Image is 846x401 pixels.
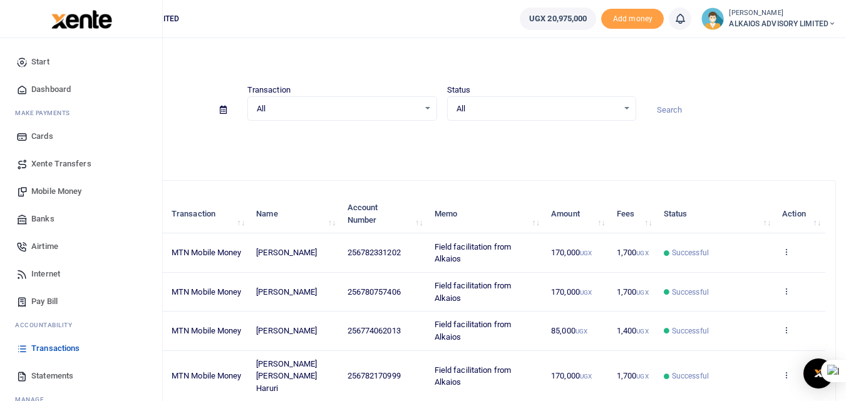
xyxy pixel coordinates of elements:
[10,178,152,205] a: Mobile Money
[447,84,471,96] label: Status
[428,195,544,233] th: Memo: activate to sort column ascending
[31,370,73,382] span: Statements
[617,248,649,257] span: 1,700
[21,108,70,118] span: ake Payments
[636,328,648,335] small: UGX
[348,287,401,297] span: 256780757406
[31,295,58,308] span: Pay Bill
[348,326,401,335] span: 256774062013
[10,205,152,233] a: Banks
[729,8,836,19] small: [PERSON_NAME]
[672,325,709,337] span: Successful
[257,103,419,115] span: All
[435,320,511,342] span: Field facilitation from Alkaios
[256,326,317,335] span: [PERSON_NAME]
[515,8,601,30] li: Wallet ballance
[256,287,317,297] span: [PERSON_NAME]
[31,158,91,170] span: Xente Transfers
[610,195,657,233] th: Fees: activate to sort column ascending
[551,371,592,380] span: 170,000
[31,130,53,143] span: Cards
[10,76,152,103] a: Dashboard
[701,8,836,30] a: profile-user [PERSON_NAME] ALKAIOS ADVISORY LIMITED
[31,240,58,253] span: Airtime
[457,103,619,115] span: All
[249,195,340,233] th: Name: activate to sort column ascending
[551,326,587,335] span: 85,000
[10,315,152,335] li: Ac
[580,250,592,256] small: UGX
[10,288,152,315] a: Pay Bill
[31,185,81,198] span: Mobile Money
[435,242,511,264] span: Field facilitation from Alkaios
[520,8,596,30] a: UGX 20,975,000
[601,13,664,23] a: Add money
[50,14,112,23] a: logo-small logo-large logo-large
[172,326,242,335] span: MTN Mobile Money
[31,56,49,68] span: Start
[340,195,427,233] th: Account Number: activate to sort column ascending
[435,365,511,387] span: Field facilitation from Alkaios
[636,289,648,296] small: UGX
[10,362,152,390] a: Statements
[48,54,836,68] h4: Transactions
[24,320,72,330] span: countability
[544,195,610,233] th: Amount: activate to sort column ascending
[601,9,664,29] li: Toup your wallet
[31,83,71,96] span: Dashboard
[348,248,401,257] span: 256782331202
[775,195,825,233] th: Action: activate to sort column ascending
[636,373,648,380] small: UGX
[580,289,592,296] small: UGX
[10,123,152,150] a: Cards
[672,287,709,298] span: Successful
[10,233,152,260] a: Airtime
[617,326,649,335] span: 1,400
[803,358,833,388] div: Open Intercom Messenger
[247,84,291,96] label: Transaction
[672,247,709,258] span: Successful
[10,103,152,123] li: M
[31,342,80,355] span: Transactions
[31,268,60,280] span: Internet
[256,359,317,393] span: [PERSON_NAME] [PERSON_NAME] Haruri
[551,248,592,257] span: 170,000
[657,195,775,233] th: Status: activate to sort column ascending
[529,13,587,25] span: UGX 20,975,000
[10,260,152,288] a: Internet
[551,287,592,297] span: 170,000
[636,250,648,256] small: UGX
[10,150,152,178] a: Xente Transfers
[729,18,836,29] span: ALKAIOS ADVISORY LIMITED
[165,195,249,233] th: Transaction: activate to sort column ascending
[31,213,54,225] span: Banks
[256,248,317,257] span: [PERSON_NAME]
[10,335,152,362] a: Transactions
[172,287,242,297] span: MTN Mobile Money
[10,48,152,76] a: Start
[672,370,709,382] span: Successful
[348,371,401,380] span: 256782170999
[580,373,592,380] small: UGX
[617,371,649,380] span: 1,700
[435,281,511,303] span: Field facilitation from Alkaios
[172,248,242,257] span: MTN Mobile Money
[601,9,664,29] span: Add money
[617,287,649,297] span: 1,700
[51,10,112,29] img: logo-large
[172,371,242,380] span: MTN Mobile Money
[701,8,724,30] img: profile-user
[48,136,836,149] p: Download
[646,99,836,121] input: Search
[575,328,587,335] small: UGX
